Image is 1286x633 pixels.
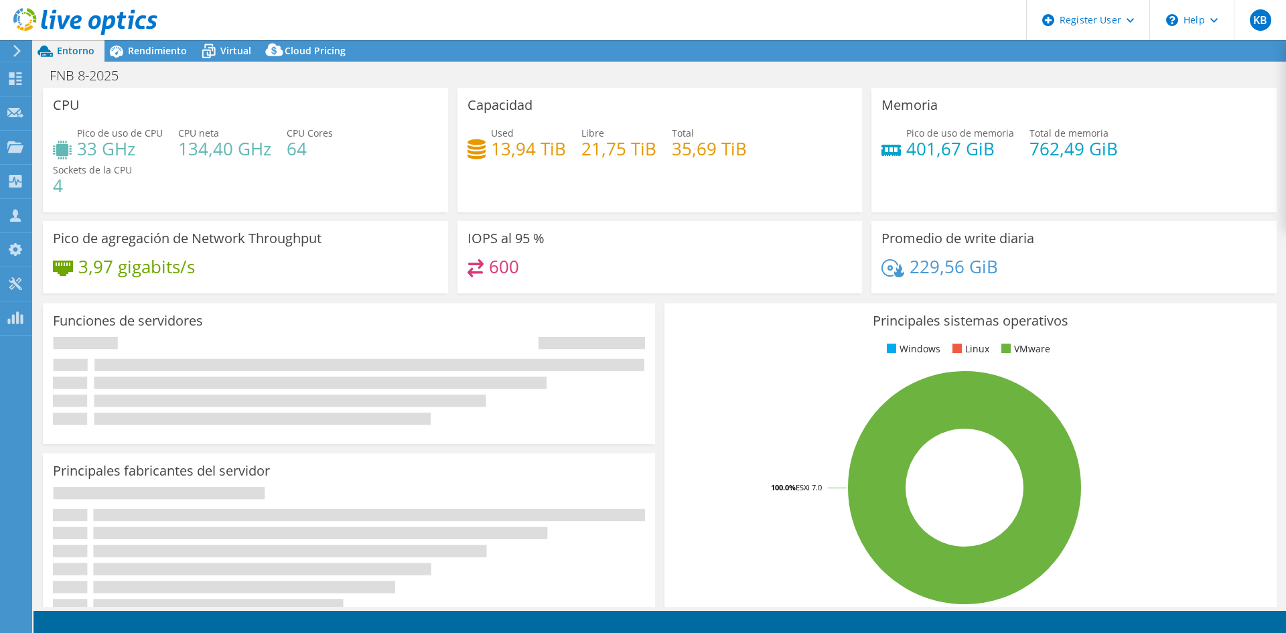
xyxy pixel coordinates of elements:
[998,342,1050,356] li: VMware
[468,231,545,246] h3: IOPS al 95 %
[906,127,1014,139] span: Pico de uso de memoria
[178,141,271,156] h4: 134,40 GHz
[489,259,519,274] h4: 600
[581,141,656,156] h4: 21,75 TiB
[883,342,940,356] li: Windows
[178,127,219,139] span: CPU neta
[468,98,532,113] h3: Capacidad
[53,178,132,193] h4: 4
[881,98,938,113] h3: Memoria
[906,141,1014,156] h4: 401,67 GiB
[674,313,1267,328] h3: Principales sistemas operativos
[77,141,163,156] h4: 33 GHz
[287,127,333,139] span: CPU Cores
[771,482,796,492] tspan: 100.0%
[491,127,514,139] span: Used
[1029,127,1109,139] span: Total de memoria
[53,163,132,176] span: Sockets de la CPU
[44,68,139,83] h1: FNB 8-2025
[796,482,822,492] tspan: ESXi 7.0
[881,231,1034,246] h3: Promedio de write diaria
[672,141,747,156] h4: 35,69 TiB
[949,342,989,356] li: Linux
[53,231,321,246] h3: Pico de agregación de Network Throughput
[287,141,333,156] h4: 64
[285,44,346,57] span: Cloud Pricing
[1029,141,1118,156] h4: 762,49 GiB
[581,127,604,139] span: Libre
[78,259,195,274] h4: 3,97 gigabits/s
[53,313,203,328] h3: Funciones de servidores
[220,44,251,57] span: Virtual
[1250,9,1271,31] span: KB
[53,464,270,478] h3: Principales fabricantes del servidor
[910,259,998,274] h4: 229,56 GiB
[77,127,163,139] span: Pico de uso de CPU
[53,98,80,113] h3: CPU
[128,44,187,57] span: Rendimiento
[1166,14,1178,26] svg: \n
[491,141,566,156] h4: 13,94 TiB
[57,44,94,57] span: Entorno
[672,127,694,139] span: Total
